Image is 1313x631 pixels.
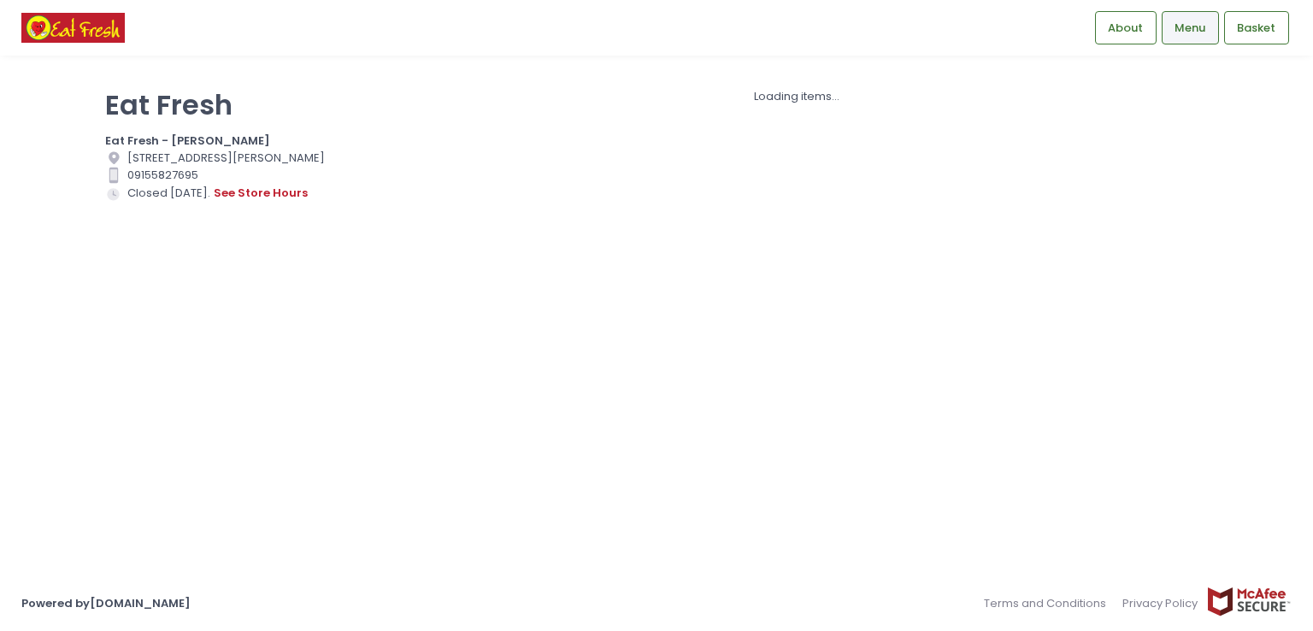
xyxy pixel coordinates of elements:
[1162,11,1219,44] a: Menu
[1115,587,1207,620] a: Privacy Policy
[105,167,365,184] div: 09155827695
[105,88,365,121] p: Eat Fresh
[386,88,1208,105] div: Loading items...
[105,133,270,149] b: Eat Fresh - [PERSON_NAME]
[1095,11,1157,44] a: About
[21,595,191,611] a: Powered by[DOMAIN_NAME]
[213,184,309,203] button: see store hours
[21,13,125,43] img: logo
[1175,20,1205,37] span: Menu
[1206,587,1292,616] img: mcafee-secure
[984,587,1115,620] a: Terms and Conditions
[105,150,365,167] div: [STREET_ADDRESS][PERSON_NAME]
[1108,20,1143,37] span: About
[1237,20,1275,37] span: Basket
[105,184,365,203] div: Closed [DATE].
